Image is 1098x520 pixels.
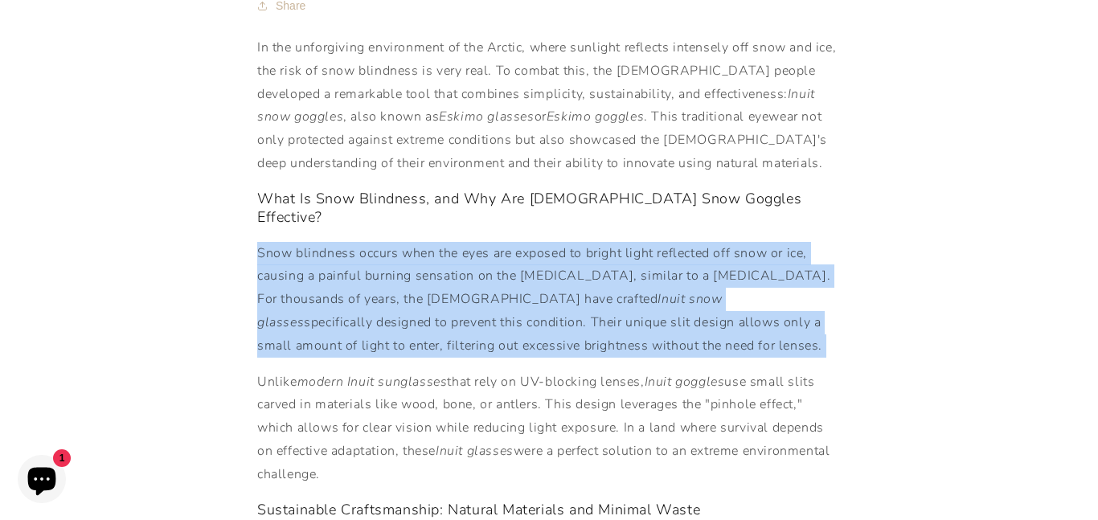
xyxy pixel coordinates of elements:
[13,455,71,507] inbox-online-store-chat: Shopify online store chat
[436,442,514,460] em: Inuit glasses
[257,242,841,358] p: Snow blindness occurs when the eyes are exposed to bright light reflected off snow or ice, causin...
[257,85,815,126] em: Inuit snow goggles
[547,108,644,125] em: Eskimo goggles
[257,290,722,331] em: Inuit snow glasses
[257,371,841,486] p: Unlike that rely on UV-blocking lenses, use small slits carved in materials like wood, bone, or a...
[297,373,448,391] em: modern Inuit sunglasses
[645,373,725,391] em: Inuit goggles
[257,190,841,227] h3: What Is Snow Blindness, and Why Are [DEMOGRAPHIC_DATA] Snow Goggles Effective?
[257,501,841,519] h3: Sustainable Craftsmanship: Natural Materials and Minimal Waste
[439,108,534,125] em: Eskimo glasses
[257,36,841,175] p: In the unforgiving environment of the Arctic, where sunlight reflects intensely off snow and ice,...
